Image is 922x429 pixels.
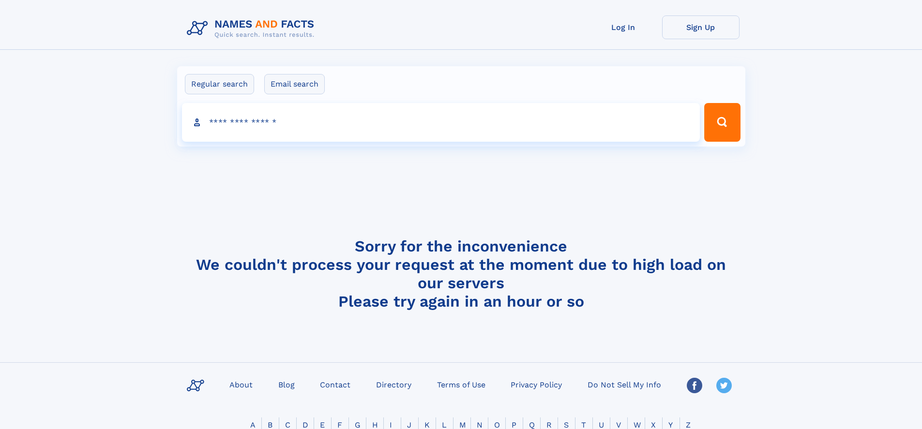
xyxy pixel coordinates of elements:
h4: Sorry for the inconvenience We couldn't process your request at the moment due to high load on ou... [183,237,740,311]
a: Directory [372,377,415,391]
a: Do Not Sell My Info [584,377,665,391]
img: Facebook [687,378,702,393]
a: Sign Up [662,15,740,39]
img: Twitter [716,378,732,393]
label: Regular search [185,74,254,94]
img: Logo Names and Facts [183,15,322,42]
button: Search Button [704,103,740,142]
a: Contact [316,377,354,391]
a: Blog [274,377,299,391]
input: search input [182,103,700,142]
a: Privacy Policy [507,377,566,391]
label: Email search [264,74,325,94]
a: About [226,377,257,391]
a: Terms of Use [433,377,489,391]
a: Log In [585,15,662,39]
